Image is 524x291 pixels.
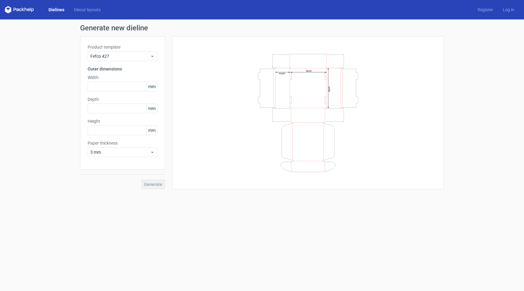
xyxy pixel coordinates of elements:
label: Paper thickness [88,140,157,146]
text: Height [279,72,285,74]
a: Dielines [44,7,69,13]
span: mm [146,82,157,91]
a: Register [473,7,498,13]
text: Depth [328,86,331,91]
span: Fefco 427 [90,53,150,59]
h1: Generate new dieline [80,24,444,32]
text: Width [306,69,312,72]
span: mm [146,126,157,135]
label: Height [88,118,157,124]
h3: Outer dimensions [88,66,157,72]
label: Product template [88,44,157,50]
span: mm [146,104,157,113]
a: Diecut layouts [69,7,106,13]
label: Width [88,74,157,80]
label: Depth [88,96,157,102]
a: Log in [498,7,519,13]
span: 3 mm [90,149,150,155]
